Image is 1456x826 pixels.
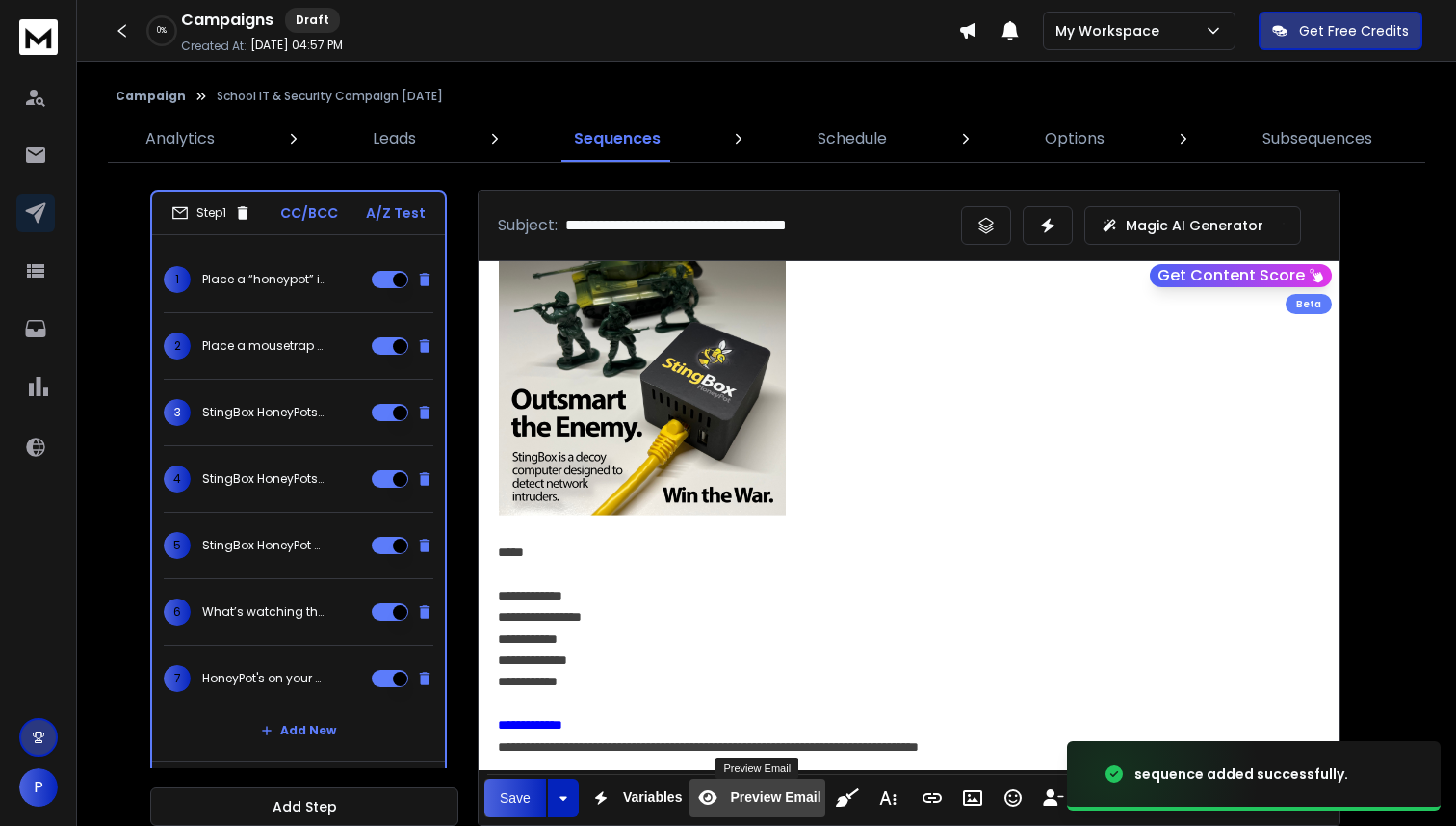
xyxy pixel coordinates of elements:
a: Subsequences [1251,116,1384,162]
div: sequence added successfully. [1134,764,1348,784]
a: Options [1033,116,1116,162]
button: Variables [583,779,687,817]
p: Options [1045,127,1105,150]
p: Magic AI Generator [1126,216,1263,235]
button: Add Step [150,787,458,826]
span: Variables [619,789,687,806]
button: P [19,768,58,807]
p: Place a “honeypot” inside {{companyName}} network [202,272,325,287]
p: HoneyPot's on your Security Radar [202,671,325,686]
p: School IT & Security Campaign [DATE] [217,89,443,104]
button: Save [484,779,546,817]
button: Insert Link (⌘K) [914,779,950,817]
span: 3 [164,399,191,426]
span: 7 [164,665,191,692]
button: Clean HTML [829,779,866,817]
button: Emoticons [995,779,1031,817]
span: Preview Email [726,789,824,806]
p: Sequences [574,127,661,150]
p: Created At: [181,39,247,54]
h1: Campaigns [181,9,273,32]
p: 0 % [157,25,167,37]
p: Subject: [498,214,558,237]
button: Campaign [116,89,186,104]
p: What’s watching the inside of your network? [202,604,325,620]
button: Preview Email [689,779,824,817]
li: Step1CC/BCCA/Z Test1Place a “honeypot” inside {{companyName}} network2Place a mousetrap on your n... [150,190,447,807]
p: Analytics [145,127,215,150]
a: Sequences [562,116,672,162]
p: Place a mousetrap on your network. [202,338,325,354]
p: StingBox HoneyPots for {{companyName}} [202,405,325,420]
span: 2 [164,333,191,360]
a: Leads [361,116,428,162]
span: 6 [164,599,191,626]
div: Beta [1286,294,1332,314]
p: StingBox HoneyPots work. [202,471,325,487]
span: 1 [164,266,191,293]
a: Analytics [134,116,226,162]
button: More Text [870,779,906,817]
div: Step 1 [171,204,251,222]
p: Get Free Credits [1299,21,1409,40]
p: [DATE] 04:57 PM [250,38,343,53]
button: Get Content Score [1150,264,1332,287]
p: StingBox HoneyPot cost, deployment, alert noise—quick answers [202,538,325,553]
div: Preview Email [715,758,798,779]
p: Subsequences [1262,127,1372,150]
p: CC/BCC [280,203,338,223]
a: Schedule [806,116,898,162]
p: My Workspace [1055,21,1167,40]
p: Schedule [818,127,887,150]
button: Magic AI Generator [1084,206,1301,245]
p: Leads [373,127,416,150]
button: Insert Unsubscribe Link [1035,779,1072,817]
p: A/Z Test [366,203,426,223]
button: Add New [246,711,351,750]
div: Draft [285,8,340,33]
span: 4 [164,466,191,493]
button: Get Free Credits [1259,12,1422,50]
img: logo [19,19,58,55]
span: 5 [164,532,191,559]
button: Insert Image (⌘P) [954,779,991,817]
